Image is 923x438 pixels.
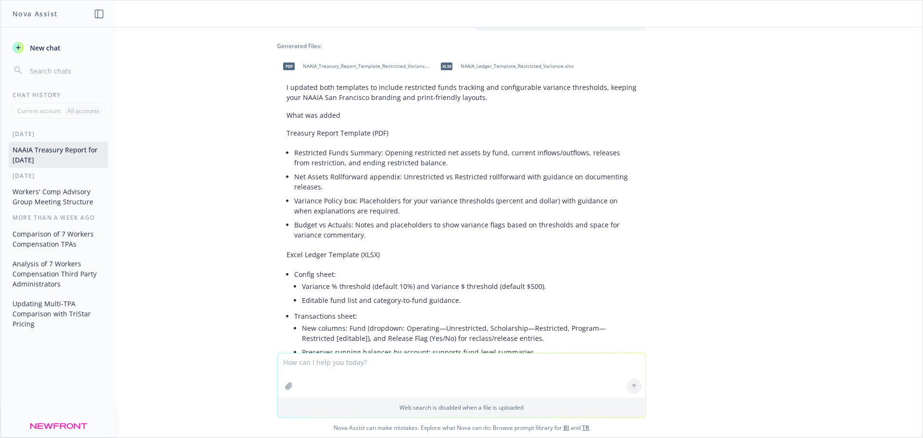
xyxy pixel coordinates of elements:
li: Editable fund list and category-to-fund guidance. [302,293,636,307]
p: Treasury Report Template (PDF) [287,128,636,138]
span: New chat [28,43,61,53]
button: Analysis of 7 Workers Compensation Third Party Administrators [9,256,108,292]
p: I updated both templates to include restricted funds tracking and configurable variance threshold... [287,82,636,102]
li: Config sheet: [294,267,636,309]
li: Restricted Funds Summary: Opening restricted net assets by fund, current inflows/outflows, releas... [294,146,636,170]
li: Preserves running balances by account; supports fund-level summaries. [302,345,636,359]
p: Excel Ledger Template (XLSX) [287,250,636,260]
span: pdf [283,63,295,70]
li: Transactions sheet: [294,309,636,361]
input: Search chats [28,64,104,77]
li: New columns: Fund (dropdown: Operating—Unrestricted, Scholarship—Restricted, Program—Restricted [... [302,321,636,345]
li: Variance % threshold (default 10%) and Variance $ threshold (default $500). [302,279,636,293]
span: Nova Assist can make mistakes. Explore what Nova can do: Browse prompt library for and [4,418,919,438]
p: What was added [287,110,636,120]
p: Current account [17,107,61,115]
a: BI [563,424,569,432]
p: Web search is disabled when a file is uploaded [283,403,640,412]
li: Variance Policy box: Placeholders for your variance thresholds (percent and dollar) with guidance... [294,194,636,218]
li: Budget vs Actuals: Notes and placeholders to show variance flags based on thresholds and space fo... [294,218,636,242]
h1: Nova Assist [12,9,58,19]
button: Updating Multi-TPA Comparison with TriStar Pricing [9,296,108,332]
div: Generated Files: [277,42,646,50]
button: Workers' Comp Advisory Group Meeting Structure [9,184,108,210]
button: New chat [9,39,108,56]
div: xlsxNAAIA_Ledger_Template_Restricted_Variance.xlsx [435,54,575,78]
div: More than a week ago [1,213,116,222]
div: [DATE] [1,130,116,138]
li: Net Assets Rollforward appendix: Unrestricted vs Restricted rollforward with guidance on document... [294,170,636,194]
p: All accounts [67,107,100,115]
span: xlsx [441,63,452,70]
a: TR [582,424,589,432]
div: Chat History [1,91,116,99]
span: NAAIA_Treasury_Report_Template_Restricted_Variance.pdf [303,63,429,69]
button: Comparison of 7 Workers Compensation TPAs [9,226,108,252]
div: pdfNAAIA_Treasury_Report_Template_Restricted_Variance.pdf [277,54,431,78]
button: NAAIA Treasury Report for [DATE] [9,142,108,168]
div: [DATE] [1,172,116,180]
span: NAAIA_Ledger_Template_Restricted_Variance.xlsx [461,63,574,69]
